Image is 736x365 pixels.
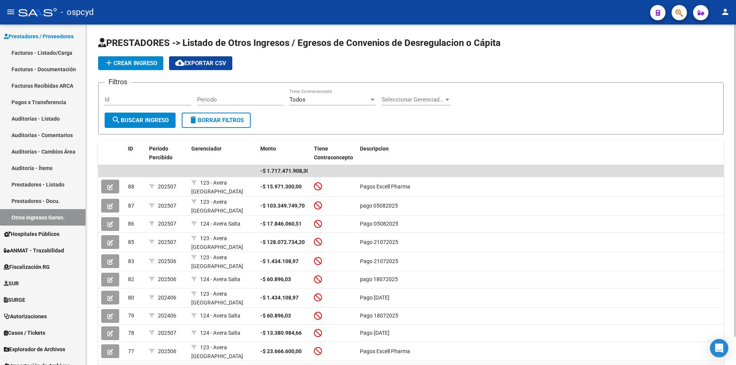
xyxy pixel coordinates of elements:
[360,221,398,227] span: Pago 05082025
[128,258,134,264] span: 83
[260,146,276,152] span: Monto
[128,348,134,354] span: 77
[128,146,133,152] span: ID
[260,183,302,190] strong: -$ 15.971.300,00
[360,203,398,209] span: pago 05082025
[158,313,176,319] span: 202406
[191,235,243,250] span: 123 - Avera [GEOGRAPHIC_DATA]
[149,146,172,160] span: Período Percibido
[710,339,728,357] div: Open Intercom Messenger
[360,258,398,264] span: Pago 21072025
[104,58,113,67] mat-icon: add
[200,276,240,282] span: 124 - Avera Salta
[257,141,311,166] datatable-header-cell: Monto
[360,348,410,354] span: Pagos Excell Pharma
[158,276,176,282] span: 202506
[4,296,25,304] span: SURGE
[128,276,134,282] span: 82
[169,56,232,70] button: Exportar CSV
[98,56,163,70] button: Crear Ingreso
[146,141,188,166] datatable-header-cell: Período Percibido
[105,77,131,87] h3: Filtros
[360,295,389,301] span: Pago 18/07/2025
[311,141,357,166] datatable-header-cell: Tiene Contraconcepto
[357,141,724,166] datatable-header-cell: Descripcion
[4,263,50,271] span: Fiscalización RG
[112,117,169,124] span: Buscar Ingreso
[189,117,244,124] span: Borrar Filtros
[128,203,134,209] span: 87
[382,96,444,103] span: Seleccionar Gerenciador
[200,221,240,227] span: 124 - Avera Salta
[4,312,47,321] span: Autorizaciones
[104,60,157,67] span: Crear Ingreso
[200,330,240,336] span: 124 - Avera Salta
[260,313,291,319] strong: -$ 60.896,03
[4,230,59,238] span: Hospitales Públicos
[360,146,389,152] span: Descripcion
[191,291,243,306] span: 123 - Avera [GEOGRAPHIC_DATA]
[289,96,306,103] span: Todos
[191,146,222,152] span: Gerenciador
[158,203,176,209] span: 202507
[175,60,226,67] span: Exportar CSV
[158,239,176,245] span: 202507
[175,58,184,67] mat-icon: cloud_download
[191,199,243,214] span: 123 - Avera [GEOGRAPHIC_DATA]
[4,246,64,255] span: ANMAT - Trazabilidad
[4,279,19,288] span: SUR
[158,348,176,354] span: 202506
[188,141,257,166] datatable-header-cell: Gerenciador
[125,141,146,166] datatable-header-cell: ID
[360,330,389,336] span: Pago 18/07/2025
[158,295,176,301] span: 202406
[158,221,176,227] span: 202507
[260,330,302,336] strong: -$ 13.380.984,66
[182,113,251,128] button: Borrar Filtros
[4,345,65,354] span: Explorador de Archivos
[360,183,410,190] span: Pagos Excell Pharma
[128,239,134,245] span: 85
[191,180,243,195] span: 123 - Avera [GEOGRAPHIC_DATA]
[128,221,134,227] span: 86
[260,168,309,174] span: -$ 1.717.471.908,30
[260,348,302,354] strong: -$ 23.666.600,00
[128,295,134,301] span: 80
[721,7,730,16] mat-icon: person
[4,32,74,41] span: Prestadores / Proveedores
[200,313,240,319] span: 124 - Avera Salta
[360,276,398,282] span: pago 18072025
[105,113,176,128] button: Buscar Ingreso
[360,313,398,319] span: Pago 18072025
[128,313,134,319] span: 79
[189,115,198,124] mat-icon: delete
[128,330,134,336] span: 78
[260,203,305,209] strong: -$ 103.349.749,70
[4,329,45,337] span: Casos / Tickets
[260,239,305,245] strong: -$ 128.072.734,20
[360,239,398,245] span: Pago 21072025
[158,330,176,336] span: 202507
[260,221,302,227] strong: -$ 17.846.060,51
[260,276,291,282] strong: -$ 60.896,03
[158,258,176,264] span: 202506
[260,258,299,264] strong: -$ 1.434.108,97
[260,295,299,301] strong: -$ 1.434.108,97
[98,38,501,48] span: PRESTADORES -> Listado de Otros Ingresos / Egresos de Convenios de Desregulacion o Cápita
[61,4,94,21] span: - ospcyd
[112,115,121,124] mat-icon: search
[191,254,243,269] span: 123 - Avera [GEOGRAPHIC_DATA]
[6,7,15,16] mat-icon: menu
[158,183,176,190] span: 202507
[191,344,243,359] span: 123 - Avera [GEOGRAPHIC_DATA]
[314,146,353,160] span: Tiene Contraconcepto
[128,183,134,190] span: 88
